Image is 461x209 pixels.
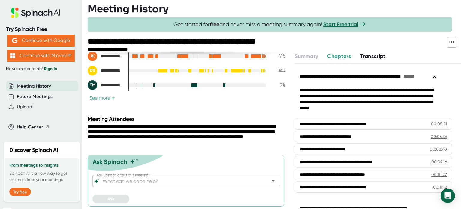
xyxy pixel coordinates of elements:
[271,53,286,59] div: 41 %
[6,66,76,72] div: Have an account?
[323,21,358,28] a: Start Free trial
[101,177,260,185] input: What can we do to help?
[88,66,124,75] div: Daniel Schoonmaker
[431,171,447,177] div: 00:10:27
[9,163,74,168] h3: From meetings to insights
[88,51,124,61] div: Rose Spickler (she/her)
[327,53,351,60] span: Chapters
[93,158,127,165] div: Ask Spinach
[431,121,447,127] div: 00:05:21
[295,53,318,60] span: Summary
[360,52,386,60] button: Transcript
[17,124,50,131] button: Help Center
[433,184,447,190] div: 00:11:12
[17,103,32,110] button: Upload
[360,53,386,60] span: Transcript
[92,195,129,203] button: Ask
[9,146,58,154] h2: Discover Spinach AI
[88,116,287,122] div: Meeting Attendees
[107,196,114,201] span: Ask
[111,96,115,100] span: +
[7,50,75,62] button: Continue with Microsoft
[88,80,124,90] div: Tess Van Gorder - MFB
[441,189,455,203] div: Open Intercom Messenger
[431,159,447,165] div: 00:09:16
[9,170,74,183] p: Spinach AI is a new way to get the most from your meetings
[327,52,351,60] button: Chapters
[269,177,277,185] button: Open
[430,146,447,152] div: 00:08:48
[9,188,31,196] button: Try free
[12,38,17,43] img: Aehbyd4JwY73AAAAAElFTkSuQmCC
[6,26,76,33] div: Try Spinach Free
[88,3,168,15] h3: Meeting History
[295,52,318,60] button: Summary
[88,80,97,90] div: TM
[210,21,219,28] b: free
[17,83,51,90] button: Meeting History
[88,66,97,75] div: DS
[271,68,286,73] div: 34 %
[7,35,75,47] button: Continue with Google
[17,93,53,100] button: Future Meetings
[271,82,286,88] div: 7 %
[88,51,97,61] div: R(
[88,95,117,101] button: See more+
[44,66,57,71] a: Sign in
[173,21,366,28] span: Get started for and never miss a meeting summary again!
[431,134,447,140] div: 00:06:36
[17,124,43,131] span: Help Center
